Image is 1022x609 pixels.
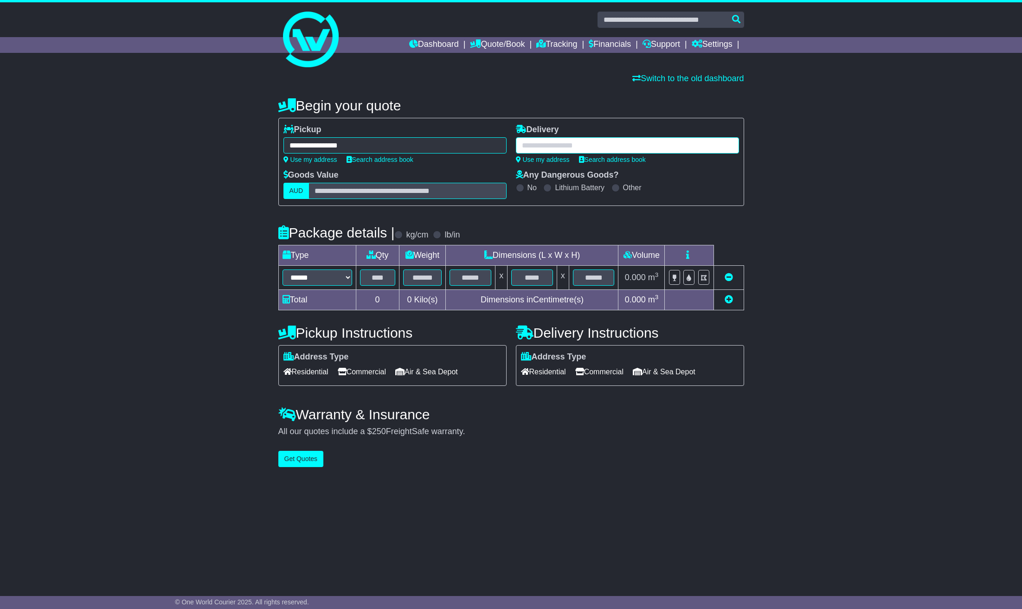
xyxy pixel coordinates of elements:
[655,271,659,278] sup: 3
[278,325,507,340] h4: Pickup Instructions
[527,183,537,192] label: No
[283,125,321,135] label: Pickup
[283,156,337,163] a: Use my address
[278,427,744,437] div: All our quotes include a $ FreightSafe warranty.
[648,273,659,282] span: m
[395,365,458,379] span: Air & Sea Depot
[347,156,413,163] a: Search address book
[399,245,446,266] td: Weight
[521,352,586,362] label: Address Type
[406,230,428,240] label: kg/cm
[623,183,642,192] label: Other
[278,245,356,266] td: Type
[625,273,646,282] span: 0.000
[356,245,399,266] td: Qty
[589,37,631,53] a: Financials
[283,183,309,199] label: AUD
[446,245,618,266] td: Dimensions (L x W x H)
[278,225,395,240] h4: Package details |
[283,352,349,362] label: Address Type
[521,365,566,379] span: Residential
[175,598,309,606] span: © One World Courier 2025. All rights reserved.
[625,295,646,304] span: 0.000
[470,37,525,53] a: Quote/Book
[692,37,733,53] a: Settings
[399,290,446,310] td: Kilo(s)
[648,295,659,304] span: m
[516,325,744,340] h4: Delivery Instructions
[579,156,646,163] a: Search address book
[278,407,744,422] h4: Warranty & Insurance
[283,170,339,180] label: Goods Value
[278,451,324,467] button: Get Quotes
[725,273,733,282] a: Remove this item
[372,427,386,436] span: 250
[283,365,328,379] span: Residential
[516,156,570,163] a: Use my address
[495,266,508,290] td: x
[536,37,577,53] a: Tracking
[557,266,569,290] td: x
[725,295,733,304] a: Add new item
[643,37,680,53] a: Support
[356,290,399,310] td: 0
[555,183,604,192] label: Lithium Battery
[618,245,665,266] td: Volume
[444,230,460,240] label: lb/in
[446,290,618,310] td: Dimensions in Centimetre(s)
[409,37,459,53] a: Dashboard
[516,170,619,180] label: Any Dangerous Goods?
[655,294,659,301] sup: 3
[575,365,623,379] span: Commercial
[338,365,386,379] span: Commercial
[278,290,356,310] td: Total
[516,125,559,135] label: Delivery
[632,74,744,83] a: Switch to the old dashboard
[407,295,411,304] span: 0
[278,98,744,113] h4: Begin your quote
[633,365,695,379] span: Air & Sea Depot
